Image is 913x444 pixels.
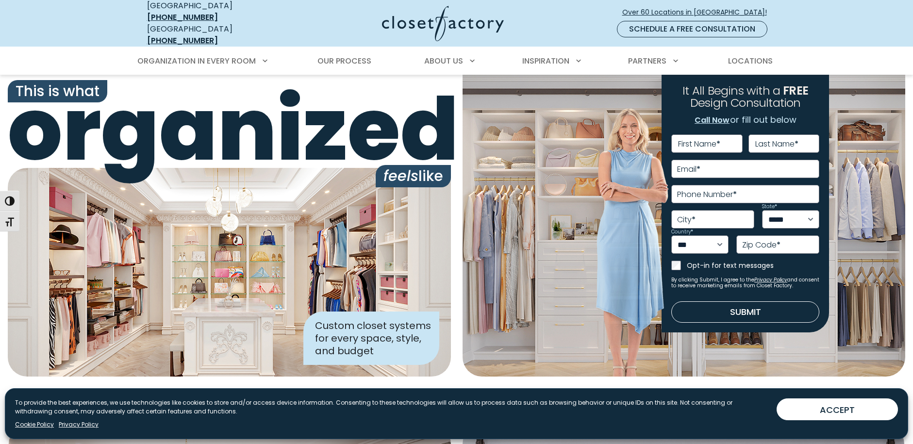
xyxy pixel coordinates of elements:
[382,6,504,41] img: Closet Factory Logo
[15,420,54,429] a: Cookie Policy
[522,55,569,66] span: Inspiration
[8,87,451,173] span: organized
[376,165,451,187] span: like
[147,23,288,47] div: [GEOGRAPHIC_DATA]
[628,55,666,66] span: Partners
[617,21,767,37] a: Schedule a Free Consultation
[8,168,451,377] img: Closet Factory designed closet
[15,398,769,416] p: To provide the best experiences, we use technologies like cookies to store and/or access device i...
[137,55,256,66] span: Organization in Every Room
[728,55,773,66] span: Locations
[622,4,775,21] a: Over 60 Locations in [GEOGRAPHIC_DATA]!
[59,420,99,429] a: Privacy Policy
[131,48,783,75] nav: Primary Menu
[622,7,775,17] span: Over 60 Locations in [GEOGRAPHIC_DATA]!
[303,312,439,365] div: Custom closet systems for every space, style, and budget
[147,12,218,23] a: [PHONE_NUMBER]
[383,165,418,186] i: feels
[317,55,371,66] span: Our Process
[424,55,463,66] span: About Us
[777,398,898,420] button: ACCEPT
[147,35,218,46] a: [PHONE_NUMBER]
